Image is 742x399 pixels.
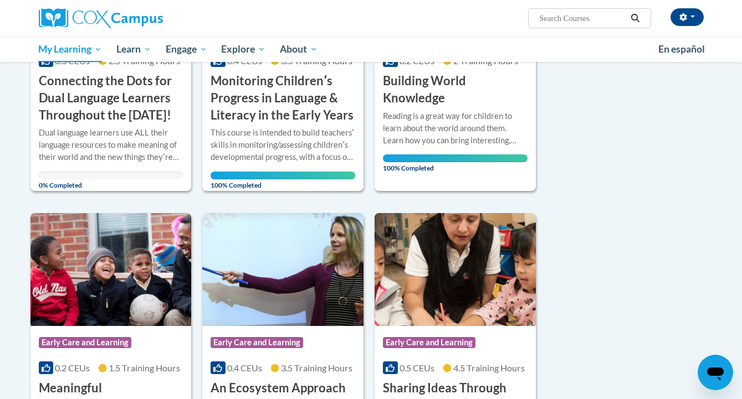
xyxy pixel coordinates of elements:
[627,12,643,25] button: Search
[211,127,355,163] div: This course is intended to build teachersʹ skills in monitoring/assessing childrenʹs developmenta...
[22,37,720,62] div: Main menu
[227,55,262,66] span: 0.4 CEUs
[39,72,183,123] h3: Connecting the Dots for Dual Language Learners Throughout the [DATE]!
[698,355,733,390] iframe: Button to launch messaging window
[55,362,90,373] span: 0.2 CEUs
[227,362,262,373] span: 0.4 CEUs
[400,362,434,373] span: 0.5 CEUs
[38,43,102,56] span: My Learning
[281,362,352,373] span: 3.5 Training Hours
[202,213,364,326] img: Course Logo
[30,213,192,326] img: Course Logo
[538,12,627,25] input: Search Courses
[211,337,303,348] span: Early Care and Learning
[166,43,207,56] span: Engage
[116,43,151,56] span: Learn
[55,55,90,66] span: 0.3 CEUs
[158,37,214,62] a: Engage
[453,55,518,66] span: 2 Training Hours
[109,37,158,62] a: Learn
[383,337,475,348] span: Early Care and Learning
[651,38,712,61] a: En español
[281,55,352,66] span: 3.5 Training Hours
[280,43,318,56] span: About
[383,154,528,172] span: 100% Completed
[211,172,355,179] div: Your progress
[214,37,273,62] a: Explore
[39,8,249,28] a: Cox Campus
[211,172,355,189] span: 100% Completed
[400,55,434,66] span: 0.2 CEUs
[383,72,528,107] h3: Building World Knowledge
[109,362,180,373] span: 1.5 Training Hours
[383,154,528,162] div: Your progress
[671,8,704,26] button: Account Settings
[273,37,325,62] a: About
[375,213,536,326] img: Course Logo
[383,110,528,147] div: Reading is a great way for children to learn about the world around them. Learn how you can bring...
[658,43,705,55] span: En español
[39,8,163,28] img: Cox Campus
[221,43,265,56] span: Explore
[39,127,183,163] div: Dual language learners use ALL their language resources to make meaning of their world and the ne...
[39,337,131,348] span: Early Care and Learning
[453,362,525,373] span: 4.5 Training Hours
[32,37,110,62] a: My Learning
[211,72,355,123] h3: Monitoring Childrenʹs Progress in Language & Literacy in the Early Years
[109,55,180,66] span: 2.5 Training Hours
